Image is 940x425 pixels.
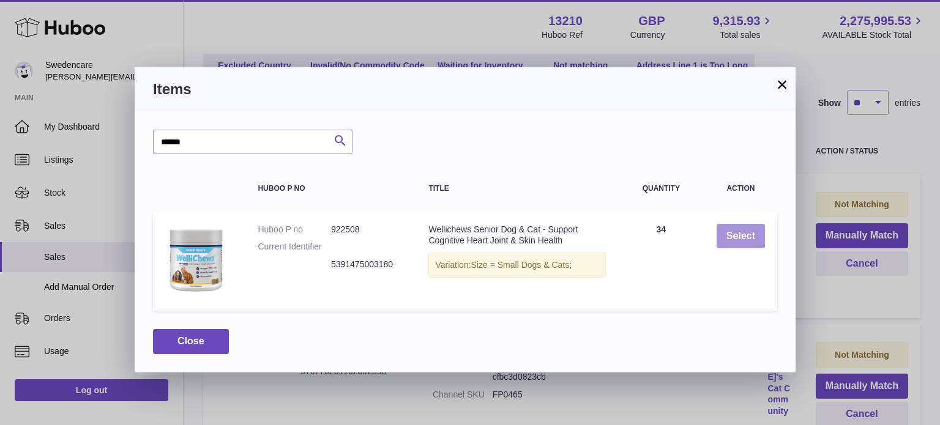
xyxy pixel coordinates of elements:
th: Title [416,172,617,205]
th: Huboo P no [245,172,416,205]
img: Wellichews Senior Dog & Cat - Support Cognitive Heart Joint & Skin Health [165,224,226,296]
button: × [775,77,789,92]
div: Wellichews Senior Dog & Cat - Support Cognitive Heart Joint & Skin Health [428,224,605,247]
span: Size = Small Dogs & Cats; [471,260,572,270]
div: Variation: [428,253,605,278]
h3: Items [153,79,777,99]
dt: Huboo P no [258,224,331,235]
button: Select [717,224,765,249]
th: Quantity [618,172,704,205]
span: Close [177,336,204,346]
td: 34 [618,212,704,311]
button: Close [153,329,229,354]
th: Action [704,172,777,205]
dd: 5391475003180 [331,259,405,270]
dt: Current Identifier [258,241,331,253]
dd: 922508 [331,224,405,235]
